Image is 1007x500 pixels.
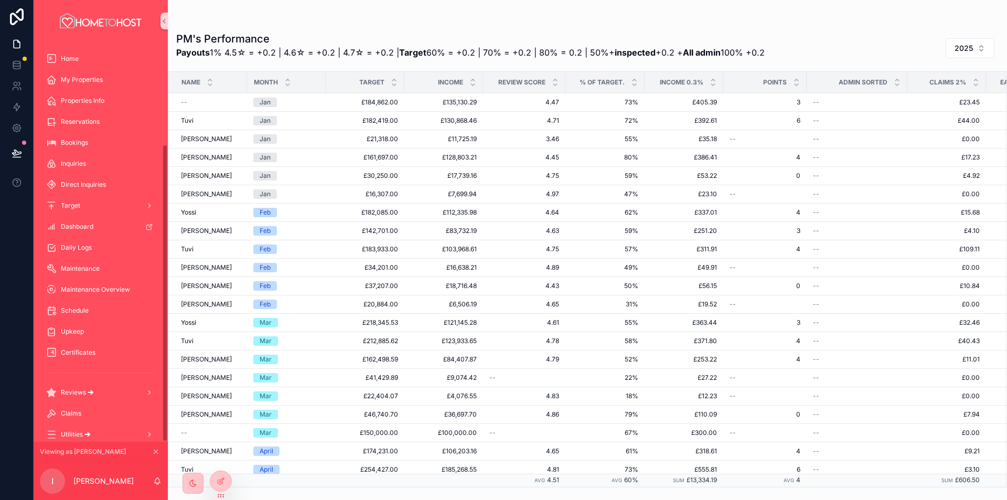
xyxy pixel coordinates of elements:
[332,263,398,272] span: £34,201.00
[40,112,162,131] a: Reservations
[260,318,272,327] div: Mar
[651,429,717,437] span: £300.00
[411,465,477,474] span: £185,268.55
[181,98,187,107] span: --
[332,465,398,474] span: £254,427.00
[61,55,79,63] span: Home
[260,263,271,272] div: Feb
[260,391,272,401] div: Mar
[40,383,162,402] a: Reviews 🡪
[580,78,625,87] span: % of target.
[61,348,95,357] span: Certificates
[730,318,800,327] span: 3
[61,97,104,105] span: Properties Info
[260,116,271,125] div: Jan
[572,227,638,235] span: 59%
[61,430,91,439] span: Utilities 🡪
[730,447,800,455] span: 4
[489,318,559,327] span: 4.61
[839,78,887,87] span: Admin sorted
[73,476,134,486] p: [PERSON_NAME]
[411,374,477,382] span: £9,074.42
[51,475,53,487] span: I
[40,91,162,110] a: Properties Info
[730,245,800,253] span: 4
[651,245,717,253] span: £311.91
[651,116,717,125] span: £392.61
[181,465,194,474] span: Tuvi
[399,47,426,58] strong: Target
[260,428,272,438] div: Mar
[260,336,272,346] div: Mar
[489,98,559,107] span: 4.47
[61,180,106,189] span: Direct Inquiries
[813,153,819,162] span: --
[332,190,398,198] span: £16,307.00
[181,190,232,198] span: [PERSON_NAME]
[332,300,398,308] span: £20,884.00
[572,98,638,107] span: 73%
[332,429,398,437] span: £150,000.00
[489,135,559,143] span: 3.46
[489,263,559,272] span: 4.89
[813,282,819,290] span: --
[181,153,232,162] span: [PERSON_NAME]
[332,447,398,455] span: £174,231.00
[498,78,545,87] span: Review score
[572,245,638,253] span: 57%
[730,172,800,180] span: 0
[61,201,80,210] span: Target
[332,208,398,217] span: £182,085.00
[572,263,638,272] span: 49%
[40,425,162,444] a: Utilities 🡪
[572,135,638,143] span: 55%
[914,355,980,364] span: £11.01
[813,355,819,364] span: --
[40,322,162,341] a: Upkeep
[40,238,162,257] a: Daily Logs
[61,139,88,147] span: Bookings
[651,300,717,308] span: £19.52
[332,245,398,253] span: £183,933.00
[489,153,559,162] span: 4.45
[40,49,162,68] a: Home
[411,429,477,437] span: £100,000.00
[411,447,477,455] span: £106,203.16
[411,263,477,272] span: £16,638.21
[730,410,800,419] span: 0
[946,38,994,58] button: Select Button
[181,410,232,419] span: [PERSON_NAME]
[941,477,953,483] small: Sum
[813,410,819,419] span: --
[651,135,717,143] span: £35.18
[254,78,278,87] span: Month
[615,47,656,58] strong: inspected
[730,263,736,272] span: --
[411,98,477,107] span: £135,130.29
[489,429,496,437] span: --
[332,98,398,107] span: £184,862.00
[411,135,477,143] span: £11,725.19
[489,300,559,308] span: 4.65
[651,172,717,180] span: £53.22
[61,285,130,294] span: Maintenance Overview
[730,135,736,143] span: --
[624,476,638,484] span: 60%
[332,135,398,143] span: £21,318.00
[730,116,800,125] span: 6
[181,78,200,87] span: Name
[914,116,980,125] span: £44.00
[813,172,819,180] span: --
[914,374,980,382] span: £0.00
[489,208,559,217] span: 4.64
[730,392,736,400] span: --
[181,245,194,253] span: Tuvi
[260,244,271,254] div: Feb
[438,78,463,87] span: Income
[612,477,622,483] small: Avg
[572,374,638,382] span: 22%
[651,98,717,107] span: £405.39
[40,175,162,194] a: Direct Inquiries
[683,47,721,58] strong: All admin
[730,300,736,308] span: --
